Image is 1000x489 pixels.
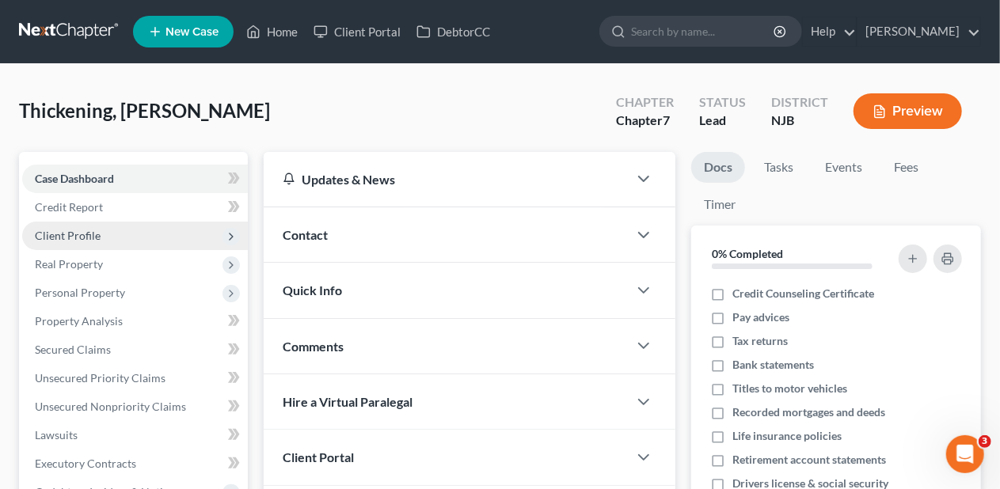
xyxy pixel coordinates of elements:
span: Hire a Virtual Paralegal [283,394,413,409]
span: Comments [283,339,344,354]
span: Tax returns [732,333,788,349]
span: Quick Info [283,282,342,298]
span: Titles to motor vehicles [732,381,847,396]
input: Search by name... [631,17,776,46]
span: Case Dashboard [35,172,114,185]
a: Tasks [751,152,806,183]
span: Recorded mortgages and deeds [732,404,885,420]
a: Timer [691,189,748,220]
a: Unsecured Priority Claims [22,364,248,392]
span: Real Property [35,257,103,271]
span: Thickening, [PERSON_NAME] [19,99,270,122]
span: Unsecured Priority Claims [35,371,165,385]
a: [PERSON_NAME] [857,17,980,46]
div: District [771,93,828,112]
div: Chapter [616,93,674,112]
span: Executory Contracts [35,457,136,470]
a: Executory Contracts [22,449,248,478]
div: Lead [699,112,746,130]
span: Credit Report [35,200,103,214]
span: Retirement account statements [732,452,886,468]
span: Client Portal [283,449,354,464]
span: Personal Property [35,286,125,299]
a: Case Dashboard [22,165,248,193]
strong: 0% Completed [712,247,783,260]
span: New Case [165,26,219,38]
span: Property Analysis [35,314,123,328]
a: Secured Claims [22,335,248,364]
span: Lawsuits [35,428,78,442]
span: 7 [663,112,670,127]
a: Client Portal [306,17,409,46]
a: DebtorCC [409,17,498,46]
span: Client Profile [35,229,101,242]
span: Contact [283,227,328,242]
a: Unsecured Nonpriority Claims [22,392,248,421]
div: Updates & News [283,171,609,188]
a: Property Analysis [22,307,248,335]
span: Secured Claims [35,343,111,356]
div: Status [699,93,746,112]
div: Chapter [616,112,674,130]
span: Life insurance policies [732,428,842,444]
a: Docs [691,152,745,183]
a: Help [803,17,856,46]
span: Unsecured Nonpriority Claims [35,400,186,413]
span: 3 [979,435,991,448]
span: Bank statements [732,357,814,373]
div: NJB [771,112,828,130]
span: Pay advices [732,309,789,325]
button: Preview [854,93,962,129]
iframe: Intercom live chat [946,435,984,473]
a: Fees [881,152,932,183]
a: Home [238,17,306,46]
a: Lawsuits [22,421,248,449]
a: Events [812,152,875,183]
span: Credit Counseling Certificate [732,286,874,301]
a: Credit Report [22,193,248,222]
